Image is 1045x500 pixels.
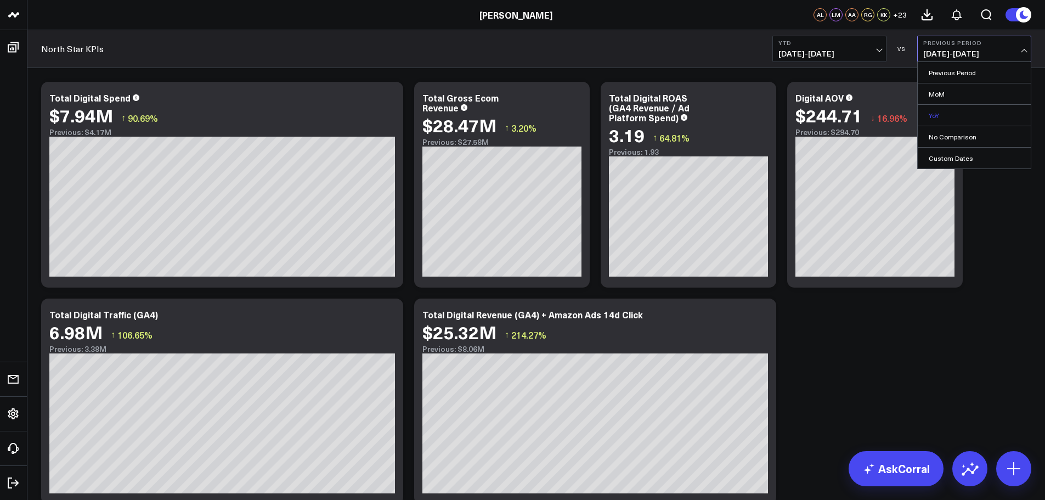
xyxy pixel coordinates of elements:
div: Total Gross Ecom Revenue [422,92,499,114]
span: 64.81% [659,132,690,144]
a: No Comparison [918,126,1031,147]
div: 3.19 [609,125,645,145]
a: Previous Period [918,62,1031,83]
span: ↓ [871,111,875,125]
span: [DATE] - [DATE] [923,49,1025,58]
a: YoY [918,105,1031,126]
div: $7.94M [49,105,113,125]
div: Digital AOV [795,92,844,104]
span: ↑ [653,131,657,145]
div: Previous: 3.38M [49,345,395,353]
a: MoM [918,83,1031,104]
div: Previous: $294.70 [795,128,954,137]
a: North Star KPIs [41,43,104,55]
a: Custom Dates [918,148,1031,168]
div: Previous: 1.93 [609,148,768,156]
a: [PERSON_NAME] [479,9,552,21]
b: YTD [778,40,880,46]
span: 106.65% [117,329,152,341]
a: AskCorral [849,451,944,486]
div: VS [892,46,912,52]
div: LM [829,8,843,21]
span: ↑ [505,121,509,135]
div: Total Digital Traffic (GA4) [49,308,158,321]
div: $244.71 [795,105,862,125]
div: $25.32M [422,322,496,342]
div: Previous: $8.06M [422,345,768,353]
span: 214.27% [511,329,546,341]
div: $28.47M [422,115,496,135]
div: Previous: $4.17M [49,128,395,137]
span: ↑ [111,328,115,342]
div: RG [861,8,874,21]
div: KK [877,8,890,21]
div: AA [845,8,858,21]
button: +23 [893,8,907,21]
span: 90.69% [128,112,158,124]
div: Total Digital Revenue (GA4) + Amazon Ads 14d Click [422,308,643,321]
div: Total Digital Spend [49,92,131,104]
span: [DATE] - [DATE] [778,49,880,58]
div: 6.98M [49,322,103,342]
span: + 23 [893,11,907,19]
div: Previous: $27.58M [422,138,581,147]
span: 3.20% [511,122,536,134]
b: Previous Period [923,40,1025,46]
span: ↑ [121,111,126,125]
span: ↑ [505,328,509,342]
span: 16.96% [877,112,907,124]
div: AL [814,8,827,21]
button: Previous Period[DATE]-[DATE] [917,36,1031,62]
div: Total Digital ROAS (GA4 Revenue / Ad Platform Spend) [609,92,690,123]
button: YTD[DATE]-[DATE] [772,36,886,62]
